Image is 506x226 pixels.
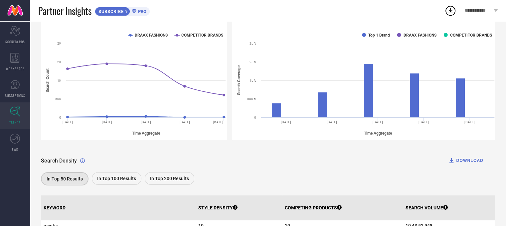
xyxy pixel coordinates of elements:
[59,116,61,119] text: 0
[406,205,448,210] p: SEARCH VOLUME
[55,97,61,101] text: 500
[254,116,256,119] text: 0
[5,93,25,98] span: SUGGESTIONS
[47,176,83,181] span: In Top 50 Results
[213,120,223,124] text: [DATE]
[5,39,25,44] span: SCORECARDS
[250,79,256,82] text: 1L %
[45,68,50,92] tspan: Search Count
[9,120,21,125] span: TRENDS
[6,66,24,71] span: WORKSPACE
[41,195,196,220] th: KEYWORD
[141,120,151,124] text: [DATE]
[57,79,62,82] text: 1K
[57,42,62,45] text: 2K
[327,120,337,124] text: [DATE]
[281,120,291,124] text: [DATE]
[181,33,223,38] text: COMPETITOR BRANDS
[95,9,125,14] span: SUBSCRIBE
[404,33,436,38] text: DRAAX FASHIONS
[419,120,429,124] text: [DATE]
[38,4,91,18] span: Partner Insights
[95,5,150,16] a: SUBSCRIBEPRO
[198,205,238,210] p: STYLE DENSITY
[448,157,483,164] div: DOWNLOAD
[285,205,342,210] p: COMPETING PRODUCTS
[368,33,390,38] text: Top 1 Brand
[97,176,136,181] span: In Top 100 Results
[440,154,492,167] button: DOWNLOAD
[136,9,146,14] span: PRO
[237,65,241,95] tspan: Search Coverage
[250,60,256,64] text: 2L %
[450,33,492,38] text: COMPETITOR BRANDS
[150,176,189,181] span: In Top 200 Results
[444,5,456,17] div: Open download list
[247,97,256,101] text: 50K %
[180,120,190,124] text: [DATE]
[12,147,18,152] span: FWD
[102,120,112,124] text: [DATE]
[41,158,77,164] span: Search Density
[373,120,383,124] text: [DATE]
[250,42,256,45] text: 2L %
[63,120,73,124] text: [DATE]
[57,60,62,64] text: 2K
[135,33,168,38] text: DRAAX FASHIONS
[364,131,392,136] tspan: Time Aggregate
[132,131,160,136] tspan: Time Aggregate
[464,120,475,124] text: [DATE]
